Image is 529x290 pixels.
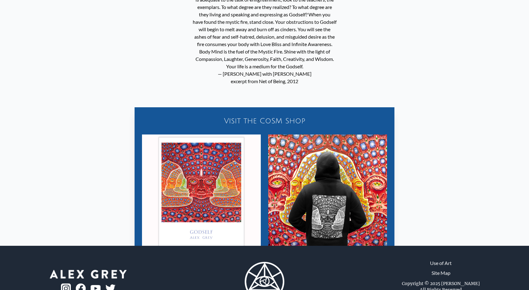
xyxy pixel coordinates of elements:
[402,280,480,287] div: Copyright © 2025 [PERSON_NAME]
[430,259,452,267] a: Use of Art
[138,111,391,131] a: Visit the CoSM Shop
[432,269,450,277] a: Site Map
[142,134,261,253] img: Godself - Poster
[268,134,387,253] img: Godself - Zip-Up Hoodie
